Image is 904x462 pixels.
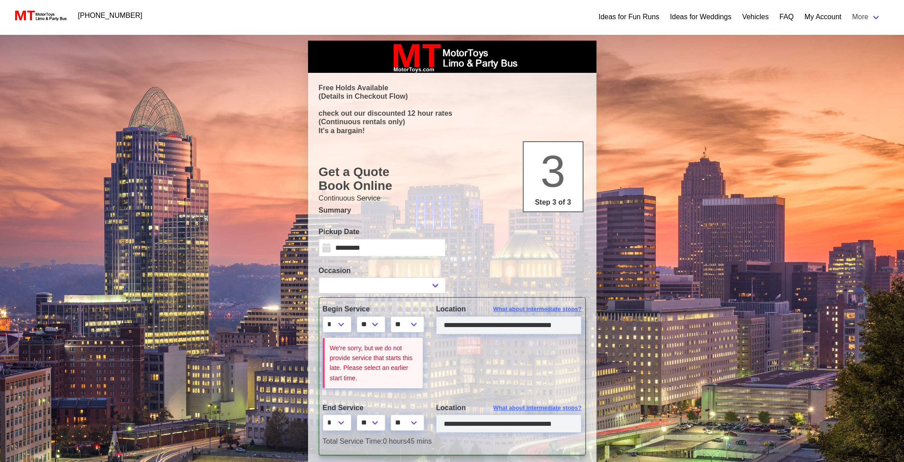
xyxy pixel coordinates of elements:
[330,344,412,382] small: We're sorry, but we do not provide service that starts this late. Please select an earlier start ...
[385,41,519,73] img: box_logo_brand.jpeg
[804,12,842,22] a: My Account
[319,227,446,237] label: Pickup Date
[493,305,582,314] span: What about intermediate stops?
[319,265,446,276] label: Occasion
[779,12,794,22] a: FAQ
[73,7,148,25] a: [PHONE_NUMBER]
[742,12,769,22] a: Vehicles
[319,193,586,204] p: Continuous Service
[316,436,588,447] div: 0 hours
[527,197,579,208] p: Step 3 of 3
[319,118,586,126] p: (Continuous rentals only)
[319,109,586,118] p: check out our discounted 12 hour rates
[319,126,586,135] p: It's a bargain!
[436,305,466,313] span: Location
[493,403,582,412] span: What about intermediate stops?
[12,9,67,22] img: MotorToys Logo
[407,437,432,445] span: 45 mins
[319,205,586,216] p: Summary
[670,12,732,22] a: Ideas for Weddings
[319,84,586,92] p: Free Holds Available
[599,12,659,22] a: Ideas for Fun Runs
[323,304,423,315] label: Begin Service
[847,8,886,26] a: More
[319,92,586,101] p: (Details in Checkout Flow)
[541,146,566,196] span: 3
[323,403,423,413] label: End Service
[436,404,466,412] span: Location
[323,437,383,445] span: Total Service Time:
[319,165,586,193] h1: Get a Quote Book Online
